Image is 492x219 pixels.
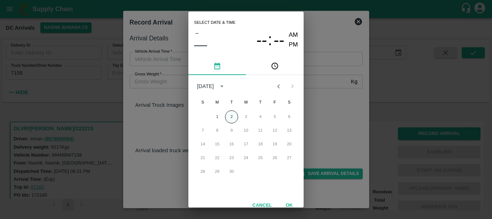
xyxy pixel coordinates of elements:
[254,95,267,110] span: Thursday
[211,110,224,123] button: 1
[225,110,238,123] button: 2
[216,80,228,92] button: calendar view is open, switch to year view
[274,30,285,49] button: --
[272,79,285,93] button: Previous month
[194,17,236,28] span: Select date & time
[196,95,209,110] span: Sunday
[225,95,238,110] span: Tuesday
[256,30,267,49] button: --
[188,58,246,75] button: pick date
[268,95,281,110] span: Friday
[278,199,301,212] button: OK
[246,58,304,75] button: pick time
[194,28,200,38] button: –
[197,82,214,90] div: [DATE]
[289,40,298,50] button: PM
[211,95,224,110] span: Monday
[194,38,207,52] button: ––
[196,28,198,38] span: –
[250,199,275,212] button: Cancel
[289,30,298,40] button: AM
[283,95,296,110] span: Saturday
[240,95,252,110] span: Wednesday
[256,31,267,49] span: --
[268,30,272,49] span: :
[274,31,285,49] span: --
